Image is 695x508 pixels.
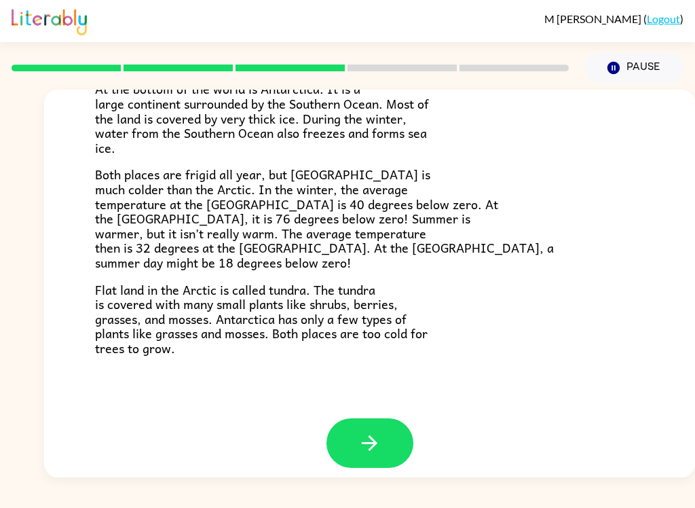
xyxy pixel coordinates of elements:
div: ( ) [544,12,683,25]
button: Pause [585,52,683,84]
span: Both places are frigid all year, but [GEOGRAPHIC_DATA] is much colder than the Arctic. In the win... [95,164,554,272]
span: Flat land in the Arctic is called tundra. The tundra is covered with many small plants like shrub... [95,280,428,358]
span: M [PERSON_NAME] [544,12,643,25]
a: Logout [647,12,680,25]
img: Literably [12,5,87,35]
span: At the bottom of the world is Antarctica. It is a large continent surrounded by the Southern Ocea... [95,79,429,157]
